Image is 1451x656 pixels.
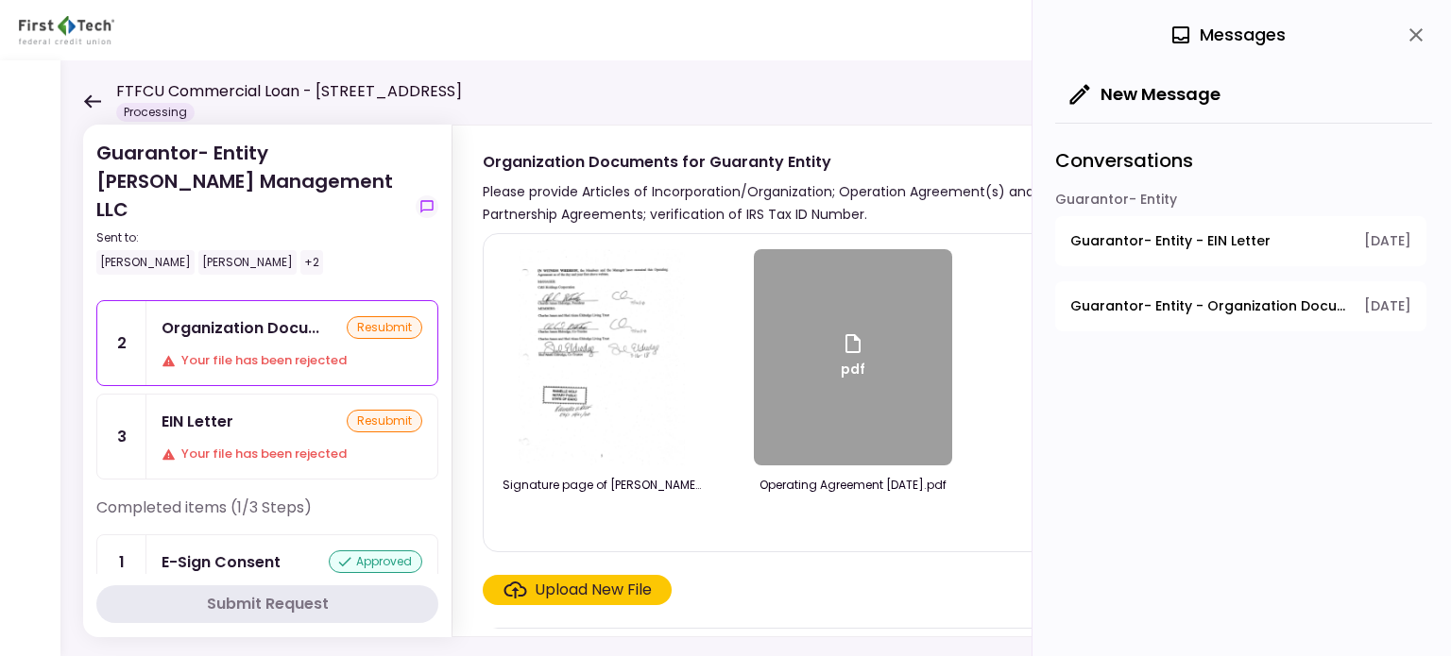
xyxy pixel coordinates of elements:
[416,195,438,218] button: show-messages
[97,301,146,385] div: 2
[841,332,865,383] div: pdf
[207,593,329,615] div: Submit Request
[162,351,422,370] div: Your file has been rejected
[535,579,652,601] div: Upload New File
[96,534,438,590] a: 1E-Sign Consentapproved
[96,139,408,275] div: Guarantor- Entity [PERSON_NAME] Management LLC
[300,250,323,275] div: +2
[483,180,1262,226] div: Please provide Articles of Incorporation/Organization; Operation Agreement(s) and all Amendments,...
[452,125,1413,637] div: Organization Documents for Guaranty EntityPlease provide Articles of Incorporation/Organization; ...
[96,585,438,623] button: Submit Request
[97,395,146,479] div: 3
[754,477,952,494] div: Operating Agreement 06-13-06.pdf
[483,150,1262,174] div: Organization Documents for Guaranty Entity
[96,394,438,479] a: 3EIN LetterresubmitYour file has been rejected
[162,410,233,433] div: EIN Letter
[96,229,408,246] div: Sent to:
[116,103,195,122] div: Processing
[1055,123,1432,190] div: Conversations
[503,477,701,494] div: Signature page of Eldredge management operating agreement.pdf
[96,496,438,534] div: Completed items (1/3 Steps)
[162,445,422,463] div: Your file has been rejected
[1400,19,1432,51] button: close
[1070,296,1351,316] span: Guarantor- Entity - Organization Documents for Guaranty Entity
[162,316,319,340] div: Organization Documents for Guaranty Entity
[483,575,672,605] span: Click here to upload the required document
[1364,231,1411,251] span: [DATE]
[1055,190,1426,216] div: Guarantor- Entity
[1055,281,1426,331] button: open-conversation
[1055,70,1236,119] button: New Message
[97,535,146,589] div: 1
[162,550,281,574] div: E-Sign Consent
[116,80,462,103] h1: FTFCU Commercial Loan - [STREET_ADDRESS]
[96,250,195,275] div: [PERSON_NAME]
[1364,296,1411,316] span: [DATE]
[1055,216,1426,266] button: open-conversation
[1169,21,1286,49] div: Messages
[1070,231,1271,251] span: Guarantor- Entity - EIN Letter
[347,410,422,432] div: resubmit
[347,316,422,339] div: resubmit
[329,550,422,573] div: approved
[96,300,438,386] a: 2Organization Documents for Guaranty EntityresubmitYour file has been rejected
[19,16,114,44] img: Partner icon
[198,250,297,275] div: [PERSON_NAME]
